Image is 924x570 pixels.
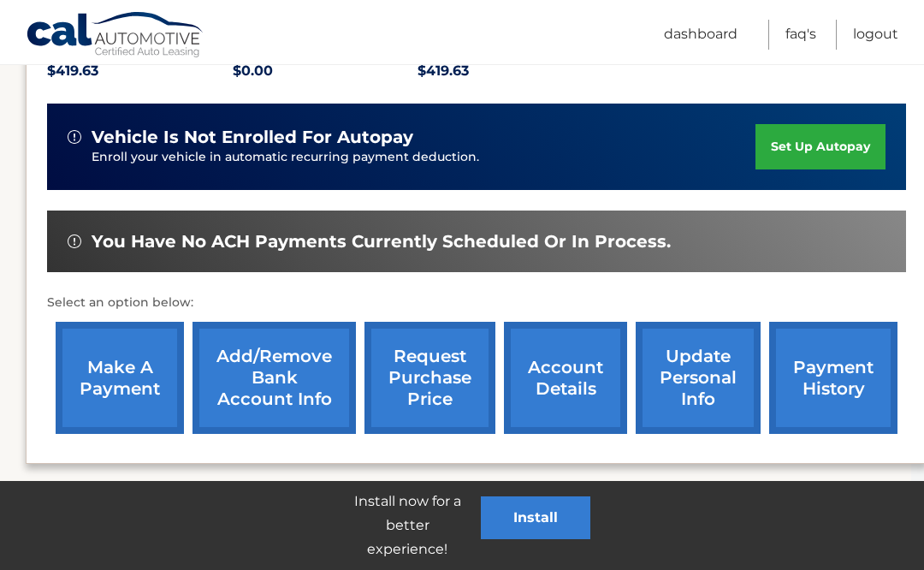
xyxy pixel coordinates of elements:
[769,322,897,434] a: payment history
[68,130,81,144] img: alert-white.svg
[636,322,761,434] a: update personal info
[192,322,356,434] a: Add/Remove bank account info
[233,59,418,83] p: $0.00
[47,59,233,83] p: $419.63
[26,11,205,61] a: Cal Automotive
[664,20,737,50] a: Dashboard
[92,231,671,252] span: You have no ACH payments currently scheduled or in process.
[47,293,906,313] p: Select an option below:
[418,59,603,83] p: $419.63
[56,322,184,434] a: make a payment
[504,322,627,434] a: account details
[481,496,590,539] button: Install
[92,148,755,167] p: Enroll your vehicle in automatic recurring payment deduction.
[755,124,885,169] a: set up autopay
[785,20,816,50] a: FAQ's
[334,490,481,561] p: Install now for a better experience!
[853,20,898,50] a: Logout
[92,127,413,148] span: vehicle is not enrolled for autopay
[364,322,495,434] a: request purchase price
[68,235,81,248] img: alert-white.svg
